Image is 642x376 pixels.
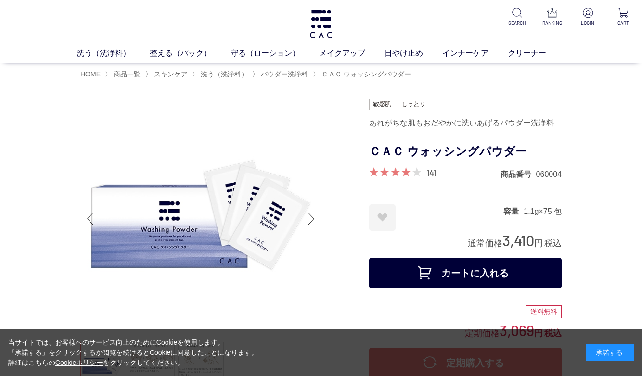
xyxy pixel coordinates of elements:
[536,169,562,179] dd: 060004
[114,70,141,78] span: 商品一覧
[544,238,562,248] span: 税込
[302,200,321,238] div: Next slide
[541,19,564,26] p: RANKING
[369,99,395,110] img: 敏感肌
[80,200,100,238] div: Previous slide
[231,48,319,59] a: 守る（ローション）
[261,70,308,78] span: パウダー洗浄料
[201,70,248,78] span: 洗う（洗浄料）
[369,141,562,163] h1: ＣＡＣ ウォッシングパウダー
[577,19,599,26] p: LOGIN
[501,169,536,179] dt: 商品番号
[508,48,565,59] a: クリーナー
[192,70,250,79] li: 〉
[313,70,413,79] li: 〉
[150,48,231,59] a: 整える（パック）
[145,70,190,79] li: 〉
[369,204,396,231] a: お気に入りに登録する
[503,206,524,216] dt: 容量
[534,238,543,248] span: 円
[199,70,248,78] a: 洗う（洗浄料）
[524,206,562,216] dd: 1.1g×75 包
[612,19,634,26] p: CART
[500,321,534,339] span: 3,069
[80,99,321,339] img: ＣＡＣ ウォッシングパウダー
[544,328,562,338] span: 税込
[105,70,143,79] li: 〉
[308,10,334,38] img: logo
[8,338,258,368] div: 当サイトでは、お客様へのサービス向上のためにCookieを使用します。 「承諾する」をクリックするか閲覧を続けるとCookieに同意したことになります。 詳細はこちらの をクリックしてください。
[77,48,150,59] a: 洗う（洗浄料）
[468,238,502,248] span: 通常価格
[259,70,308,78] a: パウダー洗浄料
[398,99,429,110] img: しっとり
[152,70,188,78] a: スキンケア
[465,327,500,338] span: 定期価格
[426,167,436,178] a: 141
[526,305,562,319] div: 送料無料
[80,70,101,78] a: HOME
[534,328,543,338] span: 円
[320,70,411,78] a: ＣＡＣ ウォッシングパウダー
[442,48,508,59] a: インナーケア
[252,70,310,79] li: 〉
[612,8,634,26] a: CART
[154,70,188,78] span: スキンケア
[319,48,385,59] a: メイクアップ
[577,8,599,26] a: LOGIN
[385,48,442,59] a: 日やけ止め
[369,258,562,288] button: カートに入れる
[586,344,634,361] div: 承諾する
[506,8,528,26] a: SEARCH
[321,70,411,78] span: ＣＡＣ ウォッシングパウダー
[55,359,103,366] a: Cookieポリシー
[506,19,528,26] p: SEARCH
[112,70,141,78] a: 商品一覧
[502,231,534,249] span: 3,410
[369,115,562,131] div: あれがちな肌もおだやかに洗いあげるパウダー洗浄料
[541,8,564,26] a: RANKING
